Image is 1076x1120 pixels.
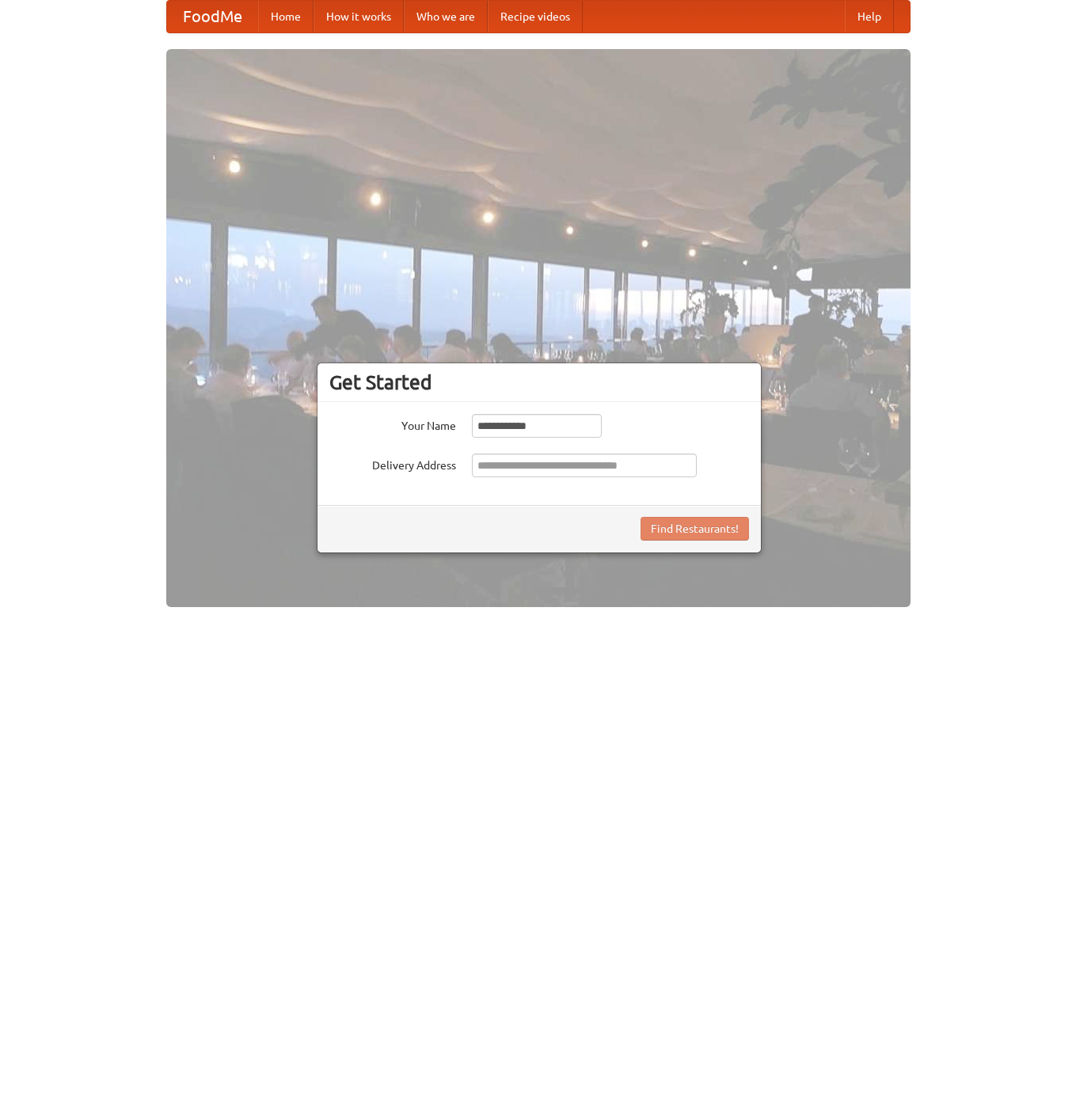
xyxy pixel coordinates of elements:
[329,370,749,394] h3: Get Started
[404,1,488,32] a: Who we are
[314,1,404,32] a: How it works
[258,1,314,32] a: Home
[167,1,258,32] a: FoodMe
[845,1,894,32] a: Help
[329,454,456,473] label: Delivery Address
[641,517,749,541] button: Find Restaurants!
[488,1,583,32] a: Recipe videos
[329,414,456,434] label: Your Name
